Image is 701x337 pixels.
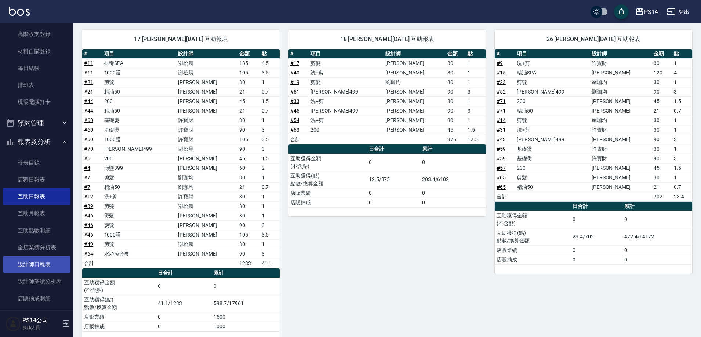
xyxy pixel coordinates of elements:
td: 0 [420,188,486,198]
a: 報表目錄 [3,154,70,171]
th: 點 [466,49,486,59]
td: 105 [237,230,259,239]
button: 報表及分析 [3,132,70,151]
td: 45 [237,96,259,106]
td: [PERSON_NAME] [176,211,237,220]
td: 互助獲得(點) 點數/換算金額 [288,171,367,188]
td: 0.7 [260,87,280,96]
th: # [288,49,309,59]
td: 剪髮 [515,77,590,87]
td: 0 [367,198,420,207]
td: 23.4/702 [571,228,622,245]
td: 1.5 [260,154,280,163]
th: 設計師 [590,49,652,59]
td: 30 [237,173,259,182]
td: 30 [652,173,672,182]
td: [PERSON_NAME] [384,96,446,106]
a: #11 [84,60,93,66]
td: 3 [672,87,692,96]
td: 謝松晨 [176,144,237,154]
td: 45 [652,163,672,173]
a: 設計師日報表 [3,256,70,273]
td: 105 [237,68,259,77]
td: 1.5 [260,96,280,106]
td: 洗+剪 [102,192,177,201]
td: 90 [237,220,259,230]
td: [PERSON_NAME] [384,58,446,68]
table: a dense table [288,49,486,144]
td: 合計 [82,259,102,268]
td: [PERSON_NAME] [590,182,652,192]
a: 材料自購登錄 [3,43,70,60]
td: 200 [102,154,177,163]
td: 203.4/6102 [420,171,486,188]
button: save [614,4,629,19]
a: #60 [84,136,93,142]
td: 1 [260,239,280,249]
td: 30 [237,116,259,125]
a: #21 [84,89,93,95]
td: 1 [672,77,692,87]
td: 90 [446,106,466,116]
p: 服務人員 [22,324,60,331]
td: 1 [260,201,280,211]
a: 店販抽成明細 [3,290,70,307]
td: [PERSON_NAME] [590,135,652,144]
a: #70 [84,146,93,152]
td: 120 [652,68,672,77]
td: 精油50 [102,87,177,96]
th: 日合計 [571,202,622,211]
a: #71 [497,98,506,104]
a: 全店業績分析表 [3,239,70,256]
td: [PERSON_NAME]499 [309,106,384,116]
td: 12.5 [466,135,486,144]
span: 18 [PERSON_NAME][DATE] 互助報表 [297,36,477,43]
th: # [82,49,102,59]
td: [PERSON_NAME] [384,68,446,77]
td: 0.7 [672,182,692,192]
a: #49 [84,241,93,247]
td: 0.7 [672,106,692,116]
a: 互助日報表 [3,188,70,205]
th: 設計師 [384,49,446,59]
td: 水沁涼套餐 [102,249,177,259]
td: 3 [466,106,486,116]
td: 劉珈均 [590,77,652,87]
a: #9 [497,60,503,66]
a: 費用分析表 [3,307,70,324]
a: #14 [497,117,506,123]
td: 排毒SPA [102,58,177,68]
a: #17 [290,60,299,66]
a: #33 [290,98,299,104]
td: 剪髮 [102,173,177,182]
td: 30 [237,201,259,211]
td: 許寶財 [176,192,237,201]
td: 精油SPA [515,68,590,77]
td: 剪髮 [102,201,177,211]
td: 許寶財 [176,135,237,144]
td: 90 [652,135,672,144]
a: #51 [290,89,299,95]
td: 30 [237,239,259,249]
td: 30 [652,144,672,154]
div: PS14 [644,7,658,17]
a: 現場電腦打卡 [3,94,70,110]
a: 每日結帳 [3,60,70,77]
th: 金額 [446,49,466,59]
td: 劉珈均 [590,116,652,125]
td: 3 [260,249,280,259]
th: 累計 [622,202,692,211]
td: [PERSON_NAME] [176,249,237,259]
td: 0 [622,211,692,228]
td: 洗+剪 [309,68,384,77]
td: [PERSON_NAME] [176,87,237,96]
th: 金額 [237,49,259,59]
td: 90 [446,87,466,96]
td: [PERSON_NAME]499 [515,135,590,144]
td: 90 [237,144,259,154]
td: 店販抽成 [495,255,571,264]
td: 1 [260,77,280,87]
td: 洗+剪 [309,96,384,106]
td: [PERSON_NAME] [384,87,446,96]
td: [PERSON_NAME]499 [309,87,384,96]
